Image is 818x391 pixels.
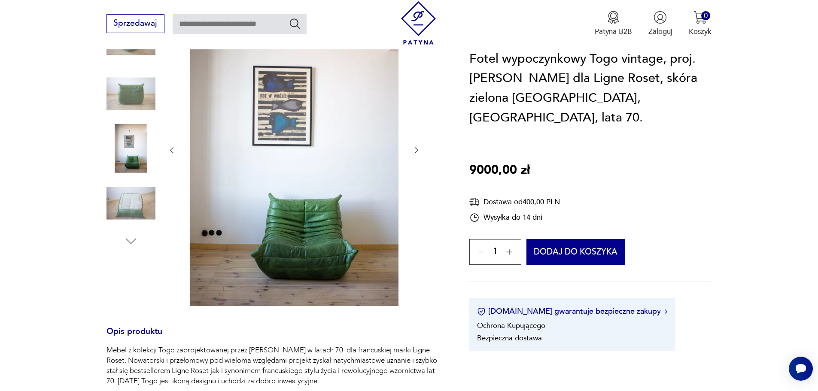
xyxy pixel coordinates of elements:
div: Wysyłka do 14 dni [469,212,560,223]
p: Mebel z kolekcji Togo zaprojektowanej przez [PERSON_NAME] w latach 70. dla francuskiej marki Lign... [106,345,445,386]
img: Patyna - sklep z meblami i dekoracjami vintage [397,1,440,45]
li: Bezpieczna dostawa [477,333,542,343]
img: Ikona strzałki w prawo [665,309,667,314]
img: Ikona dostawy [469,197,480,207]
li: Ochrona Kupującego [477,321,545,330]
button: Szukaj [289,17,301,30]
p: Zaloguj [648,27,672,36]
img: Zdjęcie produktu Fotel wypoczynkowy Togo vintage, proj. M. Ducaroy dla Ligne Roset, skóra zielona... [106,179,155,227]
img: Ikona certyfikatu [477,307,486,316]
button: Dodaj do koszyka [526,239,626,265]
img: Zdjęcie produktu Fotel wypoczynkowy Togo vintage, proj. M. Ducaroy dla Ligne Roset, skóra zielona... [106,124,155,173]
img: Ikona koszyka [693,11,707,24]
p: Patyna B2B [595,27,632,36]
button: Zaloguj [648,11,672,36]
div: 0 [701,11,710,20]
a: Sprzedawaj [106,21,164,27]
button: Patyna B2B [595,11,632,36]
button: [DOMAIN_NAME] gwarantuje bezpieczne zakupy [477,306,667,317]
div: Dostawa od 400,00 PLN [469,197,560,207]
iframe: Smartsupp widget button [789,357,813,381]
p: 9000,00 zł [469,161,530,180]
span: 1 [493,249,498,256]
button: 0Koszyk [689,11,712,36]
img: Zdjęcie produktu Fotel wypoczynkowy Togo vintage, proj. M. Ducaroy dla Ligne Roset, skóra zielona... [106,69,155,118]
h1: Fotel wypoczynkowy Togo vintage, proj. [PERSON_NAME] dla Ligne Roset, skóra zielona [GEOGRAPHIC_D... [469,49,712,127]
img: Ikona medalu [607,11,620,24]
img: Ikonka użytkownika [654,11,667,24]
h3: Opis produktu [106,328,445,346]
button: Sprzedawaj [106,14,164,33]
p: Koszyk [689,27,712,36]
a: Ikona medaluPatyna B2B [595,11,632,36]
